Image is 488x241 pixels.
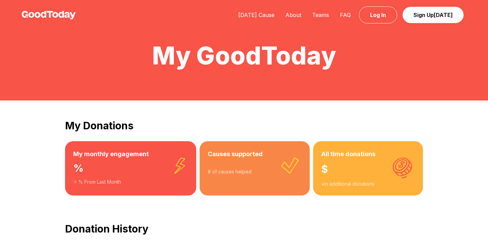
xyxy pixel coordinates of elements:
a: Teams [307,12,334,18]
div: % [73,159,188,179]
div: + in additional donations [321,181,415,187]
a: About [280,12,307,18]
a: [DATE] Cause [233,12,280,18]
h3: All time donations [321,149,415,159]
div: # of causes helped [208,168,302,175]
h3: My monthly engagement [73,149,188,159]
div: $ [321,159,415,181]
h2: Donation History [65,223,423,235]
div: % From Last Month [73,179,188,185]
img: GoodToday [22,11,76,19]
span: [DATE] [434,12,453,18]
h3: Causes supported [208,149,302,159]
a: Log In [359,6,397,23]
h2: My Donations [65,119,423,132]
a: Sign Up[DATE] [403,7,464,23]
a: FAQ [334,12,356,18]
